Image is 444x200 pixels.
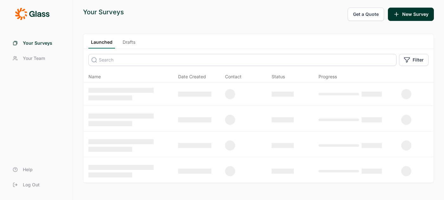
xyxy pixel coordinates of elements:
a: Drafts [120,39,138,48]
div: Progress [319,74,337,80]
div: Status [272,74,285,80]
span: Your Team [23,55,45,61]
button: Filter [399,54,428,66]
a: Launched [88,39,115,48]
div: Your Surveys [83,8,124,16]
span: Help [23,166,33,173]
input: Search [88,54,396,66]
button: New Survey [388,8,434,21]
span: Your Surveys [23,40,52,46]
span: Filter [413,57,424,63]
span: Log Out [23,182,40,188]
button: Get a Quote [348,8,384,21]
span: Date Created [178,74,206,80]
span: Name [88,74,101,80]
div: Contact [225,74,241,80]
